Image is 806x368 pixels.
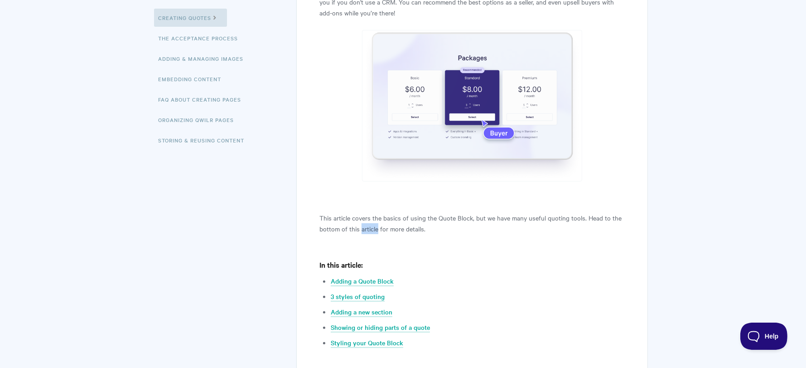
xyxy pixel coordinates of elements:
a: Organizing Qwilr Pages [159,111,241,129]
h4: In this article: [319,259,624,270]
a: Adding a Quote Block [331,276,394,286]
a: Storing & Reusing Content [159,131,251,149]
iframe: Toggle Customer Support [740,323,788,350]
a: Embedding Content [159,70,228,88]
a: Creating Quotes [154,9,227,27]
a: FAQ About Creating Pages [159,90,248,108]
img: file-30ANXqc23E.png [362,30,583,182]
a: Styling your Quote Block [331,338,403,348]
a: Showing or hiding parts of a quote [331,323,430,333]
a: Adding a new section [331,307,392,317]
a: The Acceptance Process [159,29,245,47]
p: This article covers the basics of using the Quote Block, but we have many useful quoting tools. H... [319,212,624,234]
a: Adding & Managing Images [159,49,251,68]
a: 3 styles of quoting [331,292,385,302]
